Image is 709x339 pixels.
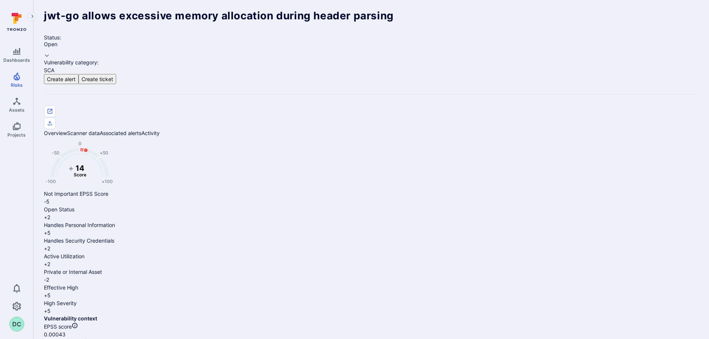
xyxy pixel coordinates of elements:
[44,206,74,212] span: Open Status
[100,150,108,156] text: +50
[9,317,24,332] div: Dan Cundy
[44,237,114,244] span: Handles Security Credentials
[44,284,78,291] span: Effective High
[44,292,51,298] span: +5
[45,179,56,184] text: -100
[7,132,26,138] span: Projects
[44,222,115,228] span: Handles Personal Information
[68,163,74,172] tspan: +
[44,52,50,58] button: Expand dropdown
[44,34,61,41] span: Status:
[76,163,84,172] tspan: 14
[44,198,49,205] span: -5
[44,323,78,330] span: EPSS score
[11,82,23,88] span: Risks
[44,253,84,259] span: Active Utilization
[44,129,699,137] div: Vulnerability tabs
[3,57,30,63] span: Dashboards
[44,308,51,314] span: +5
[44,41,699,52] button: Open
[44,191,108,197] span: Not Important EPSS Score
[141,130,160,136] a: Activity
[100,130,141,136] a: Associated alerts
[9,317,24,332] button: DC
[44,74,79,84] button: Create alert
[44,245,50,252] span: +2
[44,117,699,129] div: Export as CSV
[79,141,82,146] text: 0
[9,107,25,113] span: Assets
[44,230,51,236] span: +5
[28,12,37,21] button: Expand navigation menu
[44,261,50,267] span: +2
[44,59,99,65] span: Vulnerability category:
[44,105,699,117] div: Open original issue
[44,315,699,322] h2: Vulnerability context
[44,214,50,220] span: +2
[44,300,77,306] span: High Severity
[67,130,100,136] a: Scanner data
[44,41,57,47] p: Open
[30,13,35,20] i: Expand navigation menu
[44,276,49,283] span: -2
[79,74,116,84] button: Create ticket
[44,130,67,136] a: Overview
[44,66,699,74] div: SCA
[44,331,66,338] span: 0.00043
[52,150,60,156] text: -50
[44,9,394,22] span: jwt-go allows excessive memory allocation during header parsing
[74,172,86,178] text: Score
[65,163,95,178] g: The vulnerability score is based on the parameters defined in the settings
[102,179,113,184] text: +100
[44,269,102,275] span: Private or Internal Asset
